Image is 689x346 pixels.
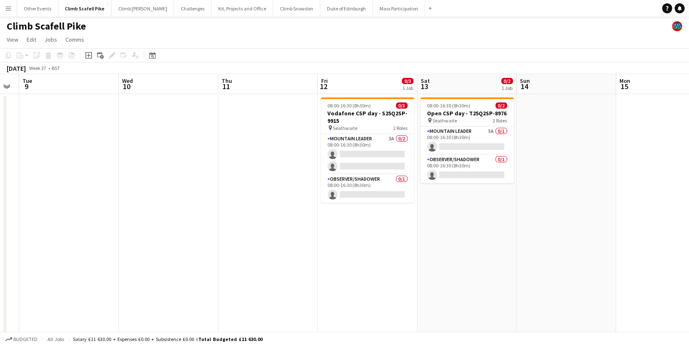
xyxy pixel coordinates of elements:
span: 14 [519,82,530,91]
a: Jobs [41,34,60,45]
h3: Open CSP day - T25Q2SP-8976 [421,110,514,117]
span: 0/3 [396,102,408,109]
span: Tue [22,77,32,85]
button: Mass Participation [373,0,425,17]
span: 2 Roles [493,117,507,124]
h1: Climb Scafell Pike [7,20,86,32]
button: Climb Snowdon [273,0,320,17]
span: 0/2 [502,78,513,84]
span: Week 37 [27,65,48,71]
app-card-role: Observer/Shadower0/108:00-16:30 (8h30m) [321,174,414,203]
span: 10 [121,82,133,91]
span: Sun [520,77,530,85]
span: Fri [321,77,328,85]
div: 1 Job [402,85,413,91]
span: 2 Roles [394,125,408,131]
button: Budgeted [4,335,39,344]
button: Climb Scafell Pike [58,0,112,17]
app-card-role: Mountain Leader3A0/208:00-16:30 (8h30m) [321,134,414,174]
span: 9 [21,82,32,91]
a: Comms [62,34,87,45]
app-user-avatar: Staff RAW Adventures [672,21,682,31]
span: Jobs [45,36,57,43]
div: BST [52,65,60,71]
span: View [7,36,18,43]
span: Seathwaite [433,117,457,124]
span: 13 [419,82,430,91]
app-job-card: 08:00-16:30 (8h30m)0/3Vodafone CSP day - S25Q2SP-9915 Seathwaite2 RolesMountain Leader3A0/208:00-... [321,97,414,203]
div: [DATE] [7,64,26,72]
span: 08:00-16:30 (8h30m) [328,102,371,109]
button: Kit, Projects and Office [212,0,273,17]
span: Budgeted [13,336,37,342]
span: Seathwaite [333,125,358,131]
span: 12 [320,82,328,91]
button: Other Events [17,0,58,17]
app-job-card: 08:00-16:30 (8h30m)0/2Open CSP day - T25Q2SP-8976 Seathwaite2 RolesMountain Leader5A0/108:00-16:3... [421,97,514,183]
button: Challenges [174,0,212,17]
span: Wed [122,77,133,85]
span: 15 [619,82,631,91]
div: Salary £11 630.00 + Expenses £0.00 + Subsistence £0.00 = [73,336,262,342]
button: Climb [PERSON_NAME] [112,0,174,17]
span: All jobs [46,336,66,342]
span: Sat [421,77,430,85]
span: Total Budgeted £11 630.00 [198,336,262,342]
app-card-role: Observer/Shadower0/108:00-16:30 (8h30m) [421,155,514,183]
div: 1 Job [502,85,513,91]
span: 0/3 [402,78,414,84]
a: Edit [23,34,40,45]
span: Mon [620,77,631,85]
a: View [3,34,22,45]
span: Thu [222,77,232,85]
span: 0/2 [496,102,507,109]
span: 08:00-16:30 (8h30m) [427,102,471,109]
span: 11 [220,82,232,91]
button: Duke of Edinburgh [320,0,373,17]
h3: Vodafone CSP day - S25Q2SP-9915 [321,110,414,124]
span: Edit [27,36,36,43]
span: Comms [65,36,84,43]
app-card-role: Mountain Leader5A0/108:00-16:30 (8h30m) [421,127,514,155]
